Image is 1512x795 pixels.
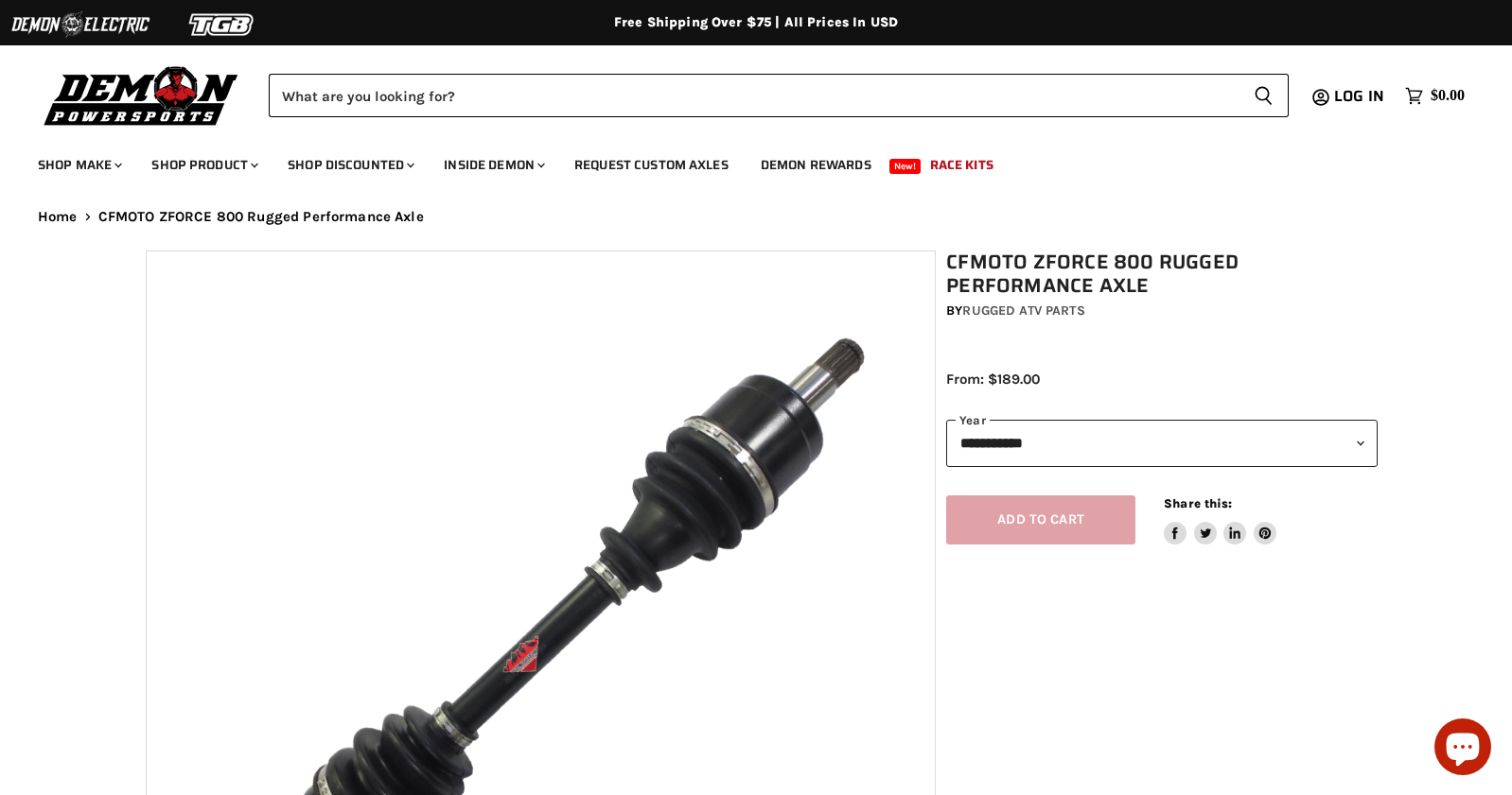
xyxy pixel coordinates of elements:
span: CFMOTO ZFORCE 800 Rugged Performance Axle [98,209,424,225]
ul: Main menu [24,138,1460,184]
input: Search [269,74,1239,117]
img: Demon Electric Logo 2 [9,7,151,43]
aside: Share this: [1164,495,1276,545]
button: Search [1239,74,1289,117]
a: Request Custom Axles [560,146,743,184]
div: by [946,301,1377,321]
h1: CFMOTO ZFORCE 800 Rugged Performance Axle [946,251,1377,298]
a: Race Kits [916,146,1008,184]
a: Shop Product [137,146,270,184]
span: From: $189.00 [946,371,1040,388]
select: year [946,420,1377,466]
form: Product [269,74,1289,117]
a: Demon Rewards [747,146,886,184]
img: TGB Logo 2 [151,7,293,43]
a: Rugged ATV Parts [962,302,1084,319]
span: Share this: [1164,496,1232,510]
img: Demon Powersports [38,61,245,129]
span: New! [889,159,922,174]
a: Log in [1326,88,1396,105]
span: Log in [1334,84,1384,108]
a: Shop Make [24,146,133,184]
span: $0.00 [1431,87,1465,105]
a: Inside Demon [430,146,556,184]
a: Home [38,209,78,225]
inbox-online-store-chat: Shopify online store chat [1429,718,1497,780]
a: $0.00 [1396,82,1474,110]
a: Shop Discounted [273,146,426,184]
